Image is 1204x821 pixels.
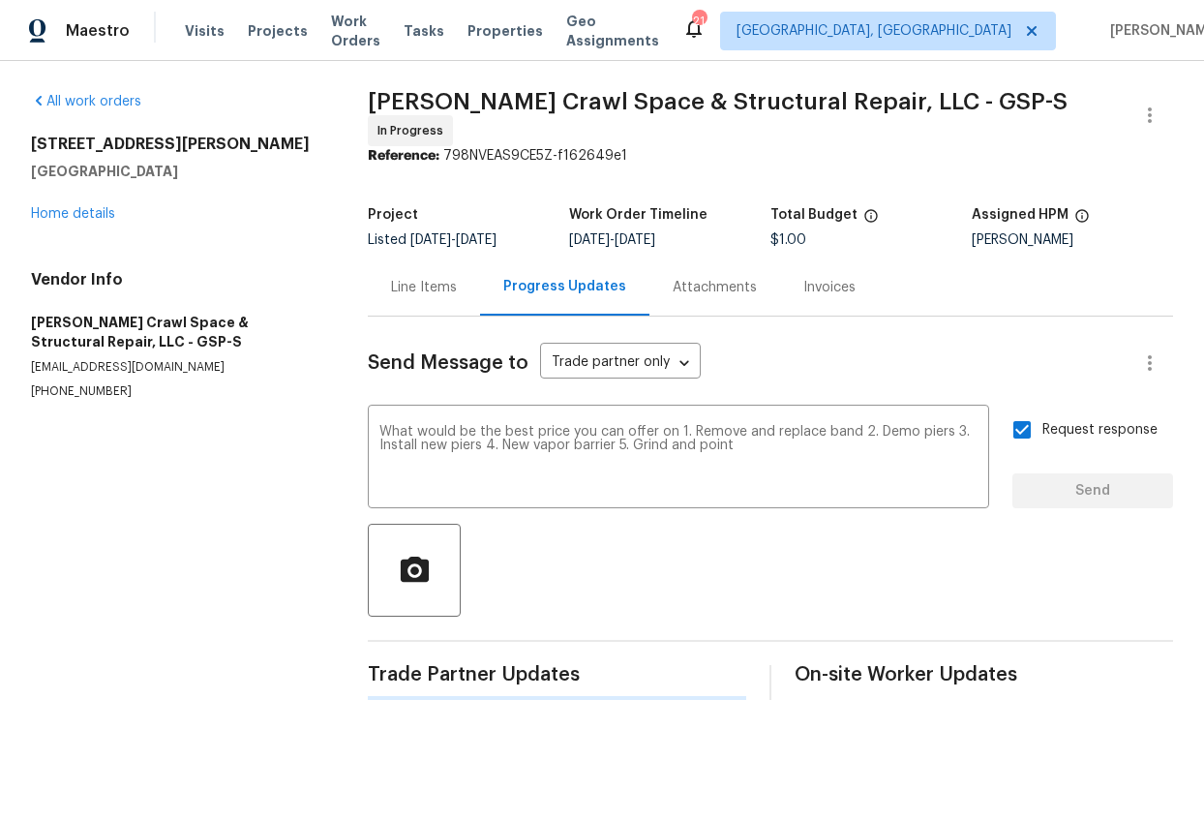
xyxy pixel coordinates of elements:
h5: [GEOGRAPHIC_DATA] [31,162,321,181]
span: The hpm assigned to this work order. [1074,208,1090,233]
span: [DATE] [410,233,451,247]
div: [PERSON_NAME] [972,233,1173,247]
span: - [410,233,497,247]
span: The total cost of line items that have been proposed by Opendoor. This sum includes line items th... [863,208,879,233]
span: On-site Worker Updates [795,665,1173,684]
span: Trade Partner Updates [368,665,746,684]
span: Request response [1042,420,1158,441]
span: - [569,233,655,247]
span: [PERSON_NAME] Crawl Space & Structural Repair, LLC - GSP-S [368,90,1068,113]
span: Visits [185,21,225,41]
div: 798NVEAS9CE5Z-f162649e1 [368,146,1173,166]
span: [DATE] [569,233,610,247]
span: Geo Assignments [566,12,659,50]
div: Trade partner only [540,348,701,380]
span: Maestro [66,21,130,41]
span: [GEOGRAPHIC_DATA], [GEOGRAPHIC_DATA] [737,21,1011,41]
div: Attachments [673,278,757,297]
a: All work orders [31,95,141,108]
div: Progress Updates [503,277,626,296]
h5: Assigned HPM [972,208,1069,222]
div: 21 [692,12,706,31]
textarea: What would be the best price you can offer on 1. Remove and replace band 2. Demo piers 3. Install... [379,425,978,493]
div: Line Items [391,278,457,297]
span: [DATE] [615,233,655,247]
b: Reference: [368,149,439,163]
h5: [PERSON_NAME] Crawl Space & Structural Repair, LLC - GSP-S [31,313,321,351]
h5: Total Budget [770,208,858,222]
span: Work Orders [331,12,380,50]
p: [PHONE_NUMBER] [31,383,321,400]
h5: Work Order Timeline [569,208,707,222]
span: In Progress [377,121,451,140]
a: Home details [31,207,115,221]
span: Send Message to [368,353,528,373]
span: Projects [248,21,308,41]
div: Invoices [803,278,856,297]
span: Properties [467,21,543,41]
span: Tasks [404,24,444,38]
h5: Project [368,208,418,222]
span: $1.00 [770,233,806,247]
span: [DATE] [456,233,497,247]
h4: Vendor Info [31,270,321,289]
span: Listed [368,233,497,247]
p: [EMAIL_ADDRESS][DOMAIN_NAME] [31,359,321,376]
h2: [STREET_ADDRESS][PERSON_NAME] [31,135,321,154]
